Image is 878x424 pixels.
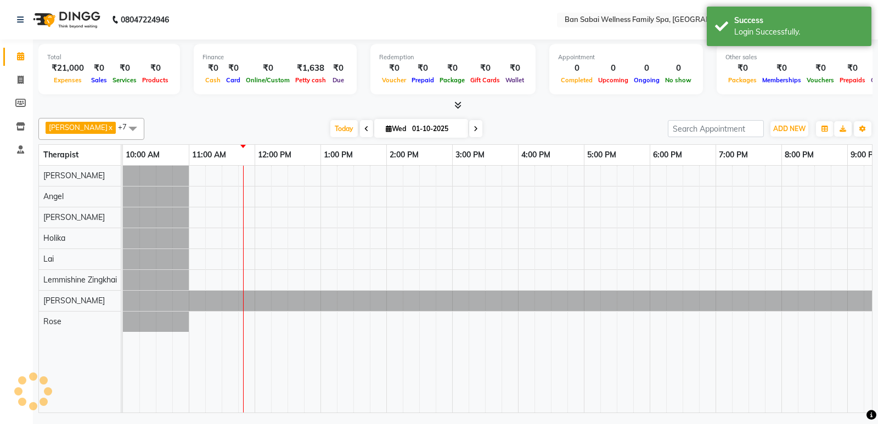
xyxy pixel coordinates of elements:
[759,76,804,84] span: Memberships
[28,4,103,35] img: logo
[47,62,88,75] div: ₹21,000
[43,275,117,285] span: Lemmishine Zingkhai
[139,62,171,75] div: ₹0
[243,62,292,75] div: ₹0
[837,62,868,75] div: ₹0
[631,62,662,75] div: 0
[139,76,171,84] span: Products
[662,76,694,84] span: No show
[468,62,503,75] div: ₹0
[716,147,751,163] a: 7:00 PM
[631,76,662,84] span: Ongoing
[110,76,139,84] span: Services
[43,171,105,180] span: [PERSON_NAME]
[43,316,61,326] span: Rose
[558,53,694,62] div: Appointment
[759,62,804,75] div: ₹0
[223,76,243,84] span: Card
[88,62,110,75] div: ₹0
[110,62,139,75] div: ₹0
[43,233,65,243] span: Holika
[595,62,631,75] div: 0
[255,147,294,163] a: 12:00 PM
[650,147,685,163] a: 6:00 PM
[88,76,110,84] span: Sales
[51,76,85,84] span: Expenses
[584,147,619,163] a: 5:00 PM
[329,62,348,75] div: ₹0
[519,147,553,163] a: 4:00 PM
[734,26,863,38] div: Login Successfully.
[453,147,487,163] a: 3:00 PM
[121,4,169,35] b: 08047224946
[379,76,409,84] span: Voucher
[330,120,358,137] span: Today
[468,76,503,84] span: Gift Cards
[409,62,437,75] div: ₹0
[243,76,292,84] span: Online/Custom
[782,147,817,163] a: 8:00 PM
[292,62,329,75] div: ₹1,638
[49,123,108,132] span: [PERSON_NAME]
[383,125,409,133] span: Wed
[202,76,223,84] span: Cash
[330,76,347,84] span: Due
[503,62,527,75] div: ₹0
[47,53,171,62] div: Total
[503,76,527,84] span: Wallet
[118,122,135,131] span: +7
[734,15,863,26] div: Success
[43,212,105,222] span: [PERSON_NAME]
[202,62,223,75] div: ₹0
[43,191,64,201] span: Angel
[595,76,631,84] span: Upcoming
[387,147,421,163] a: 2:00 PM
[837,76,868,84] span: Prepaids
[770,121,808,137] button: ADD NEW
[804,76,837,84] span: Vouchers
[321,147,356,163] a: 1:00 PM
[379,62,409,75] div: ₹0
[108,123,112,132] a: x
[668,120,764,137] input: Search Appointment
[189,147,229,163] a: 11:00 AM
[409,121,464,137] input: 2025-10-01
[725,62,759,75] div: ₹0
[437,62,468,75] div: ₹0
[43,296,105,306] span: [PERSON_NAME]
[123,147,162,163] a: 10:00 AM
[202,53,348,62] div: Finance
[43,150,78,160] span: Therapist
[725,76,759,84] span: Packages
[379,53,527,62] div: Redemption
[43,254,54,264] span: Lai
[437,76,468,84] span: Package
[558,76,595,84] span: Completed
[804,62,837,75] div: ₹0
[292,76,329,84] span: Petty cash
[773,125,806,133] span: ADD NEW
[409,76,437,84] span: Prepaid
[558,62,595,75] div: 0
[662,62,694,75] div: 0
[223,62,243,75] div: ₹0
